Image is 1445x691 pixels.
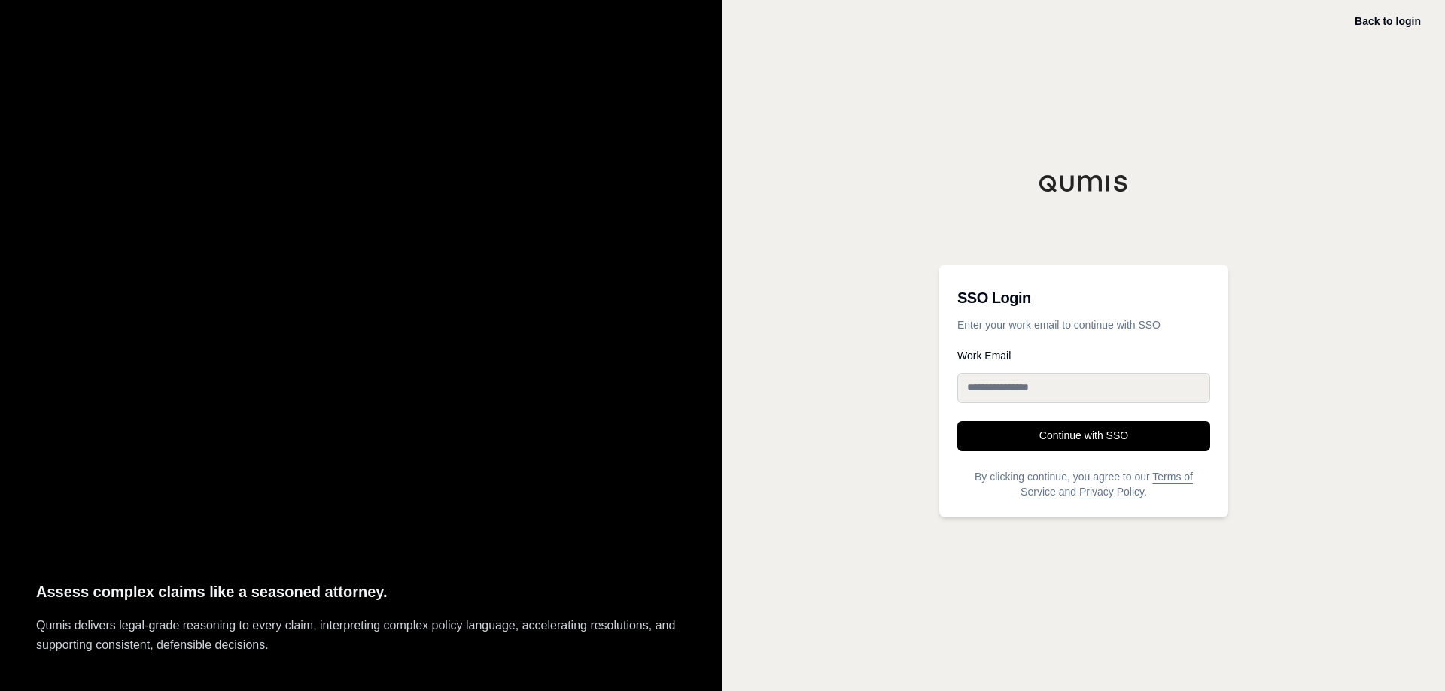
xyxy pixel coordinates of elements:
p: Qumis delivers legal-grade reasoning to every claim, interpreting complex policy language, accele... [36,616,686,655]
a: Privacy Policy [1079,486,1144,498]
a: Terms of Service [1021,471,1193,498]
button: Continue with SSO [957,421,1210,451]
p: Assess complex claims like a seasoned attorney. [36,580,686,605]
h3: SSO Login [957,283,1210,313]
p: By clicking continue, you agree to our and . [957,469,1210,499]
label: Work Email [957,350,1210,361]
a: Back to login [1355,15,1421,27]
p: Enter your work email to continue with SSO [957,317,1210,332]
img: Qumis [1039,174,1129,192]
